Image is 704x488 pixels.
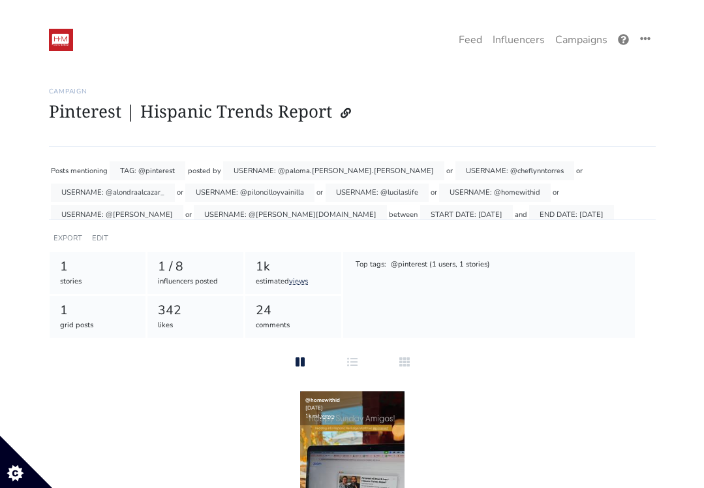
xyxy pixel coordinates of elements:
[51,161,69,180] div: Posts
[51,184,175,203] div: USERNAME: @alondraalcazar_
[223,161,444,180] div: USERNAME: @paloma.[PERSON_NAME].[PERSON_NAME]
[289,276,308,286] a: views
[185,184,314,203] div: USERNAME: @piloncilloyvainilla
[188,161,211,180] div: posted
[256,257,331,276] div: 1k
[355,259,388,272] div: Top tags:
[256,276,331,287] div: estimated
[158,276,233,287] div: influencers posted
[60,320,135,331] div: grid posts
[213,161,221,180] div: by
[51,205,183,224] div: USERNAME: @[PERSON_NAME]
[49,88,656,95] h6: Campaign
[576,161,583,180] div: or
[49,29,73,51] img: 19:52:48_1547236368
[158,301,233,320] div: 342
[185,205,192,224] div: or
[390,259,491,272] div: @pinterest (1 users, 1 stories)
[110,161,185,180] div: TAG: @pinterest
[70,161,108,180] div: mentioning
[54,233,82,243] a: EXPORT
[158,320,233,331] div: likes
[326,184,429,203] div: USERNAME: @lucilaslife
[439,184,551,203] div: USERNAME: @homewithid
[305,397,340,404] a: @homewithid
[158,257,233,276] div: 1 / 8
[256,320,331,331] div: comments
[60,301,135,320] div: 1
[550,27,613,53] a: Campaigns
[453,27,487,53] a: Feed
[553,184,559,203] div: or
[92,233,108,243] a: EDIT
[177,184,183,203] div: or
[321,412,335,419] a: views
[60,276,135,287] div: stories
[529,205,614,224] div: END DATE: [DATE]
[300,391,405,425] div: [DATE] 1k est.
[316,184,323,203] div: or
[256,301,331,320] div: 24
[487,27,550,53] a: Influencers
[194,205,387,224] div: USERNAME: @[PERSON_NAME][DOMAIN_NAME]
[389,205,418,224] div: between
[49,101,656,125] h1: Pinterest | Hispanic Trends Report
[431,184,437,203] div: or
[515,205,527,224] div: and
[420,205,513,224] div: START DATE: [DATE]
[60,257,135,276] div: 1
[455,161,574,180] div: USERNAME: @cheflynntorres
[446,161,453,180] div: or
